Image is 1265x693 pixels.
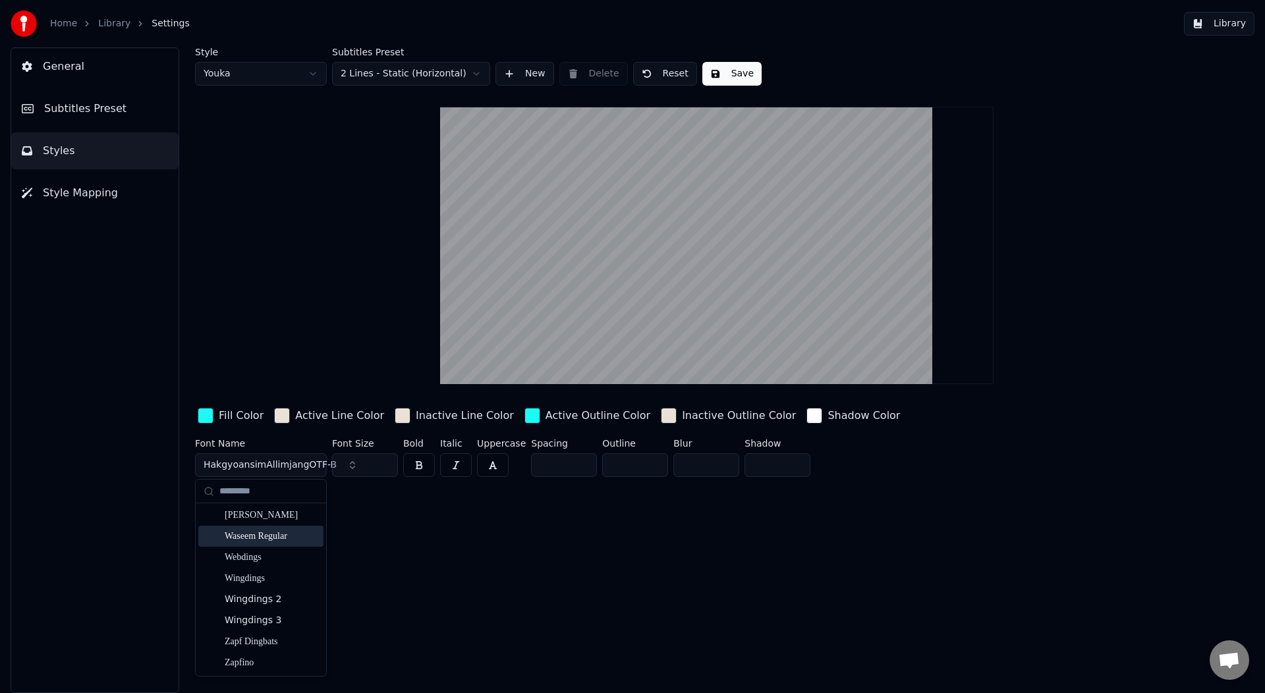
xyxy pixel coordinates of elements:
button: Styles [11,132,179,169]
div: Active Line Color [295,408,384,424]
label: Style [195,47,327,57]
label: Spacing [531,439,597,448]
span: HakgyoansimAllimjangOTF-B [204,458,337,472]
nav: breadcrumb [50,17,190,30]
label: Blur [673,439,739,448]
button: Subtitles Preset [11,90,179,127]
label: Uppercase [477,439,526,448]
span: Styles [43,143,75,159]
div: Zapf Dingbats [225,635,318,648]
button: Reset [633,62,697,86]
div: Wingdings 2 [225,593,318,606]
label: Font Name [195,439,327,448]
button: Save [702,62,762,86]
button: General [11,48,179,85]
button: New [495,62,554,86]
button: Inactive Line Color [392,405,517,426]
a: Library [98,17,130,30]
div: [PERSON_NAME] [225,509,318,522]
div: Zapfino [225,656,318,669]
label: Subtitles Preset [332,47,490,57]
button: Active Line Color [271,405,387,426]
div: Active Outline Color [546,408,650,424]
div: Inactive Line Color [416,408,514,424]
div: Inactive Outline Color [682,408,796,424]
span: Subtitles Preset [44,101,126,117]
label: Bold [403,439,435,448]
a: 채팅 열기 [1210,640,1249,680]
label: Outline [602,439,668,448]
div: Wingdings [225,572,318,585]
button: Style Mapping [11,175,179,211]
span: General [43,59,84,74]
button: Fill Color [195,405,266,426]
div: Webdings [225,551,318,564]
label: Shadow [745,439,810,448]
span: Style Mapping [43,185,118,201]
div: Waseem Regular [225,530,318,543]
button: Active Outline Color [522,405,653,426]
span: Settings [152,17,189,30]
img: youka [11,11,37,37]
div: Shadow Color [828,408,900,424]
button: Library [1184,12,1254,36]
button: Inactive Outline Color [658,405,799,426]
a: Home [50,17,77,30]
div: Wingdings 3 [225,614,318,627]
label: Font Size [332,439,398,448]
button: Shadow Color [804,405,903,426]
label: Italic [440,439,472,448]
div: Fill Color [219,408,264,424]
